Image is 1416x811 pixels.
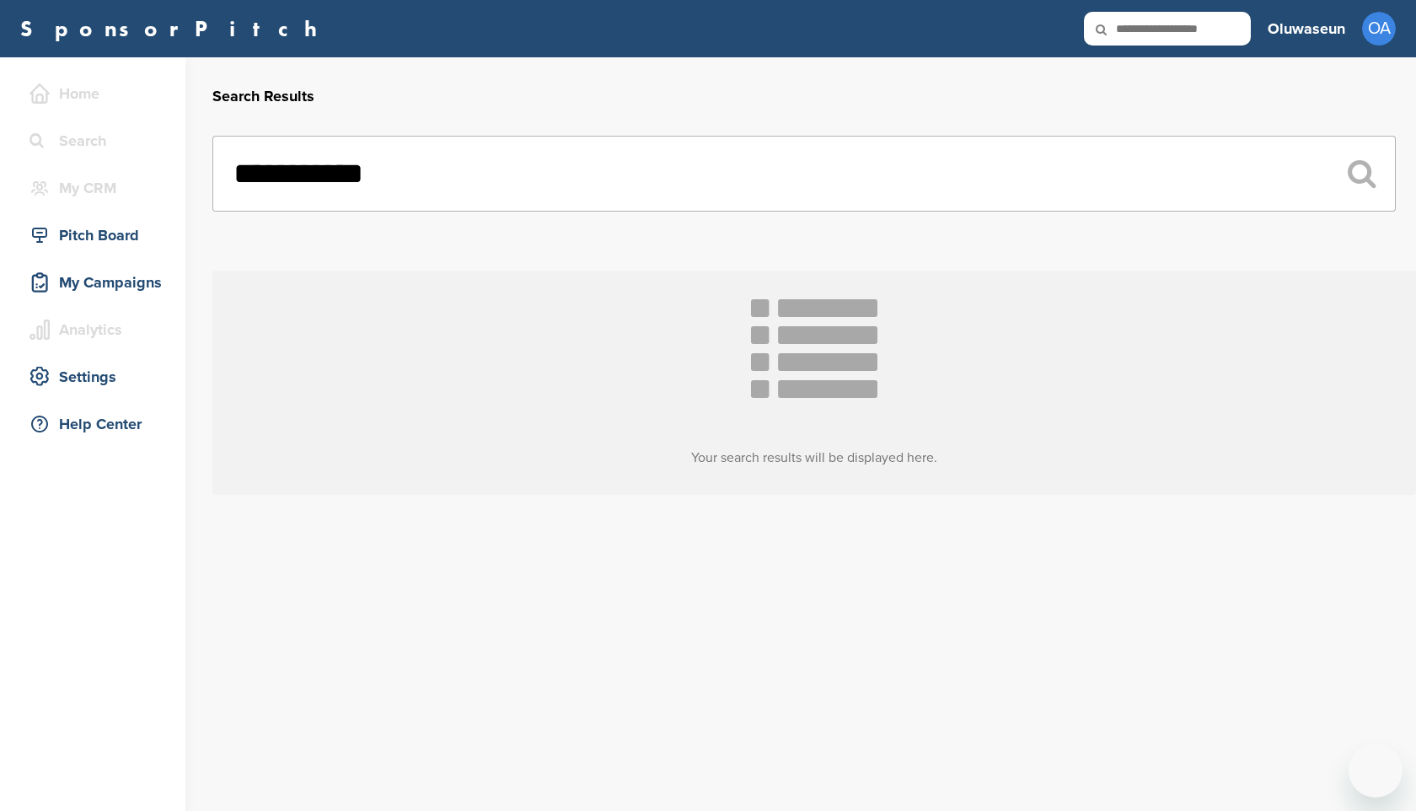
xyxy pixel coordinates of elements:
[17,169,169,207] a: My CRM
[1268,10,1345,47] a: Oluwaseun
[1362,12,1396,46] span: OA
[20,18,328,40] a: SponsorPitch
[1268,17,1345,40] h3: Oluwaseun
[17,121,169,160] a: Search
[17,357,169,396] a: Settings
[17,74,169,113] a: Home
[25,362,169,392] div: Settings
[17,405,169,443] a: Help Center
[25,314,169,345] div: Analytics
[25,267,169,298] div: My Campaigns
[25,409,169,439] div: Help Center
[212,448,1416,468] h3: Your search results will be displayed here.
[25,220,169,250] div: Pitch Board
[1349,744,1403,798] iframe: Button to launch messaging window
[25,126,169,156] div: Search
[212,85,1396,108] h2: Search Results
[17,216,169,255] a: Pitch Board
[17,310,169,349] a: Analytics
[25,78,169,109] div: Home
[25,173,169,203] div: My CRM
[17,263,169,302] a: My Campaigns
